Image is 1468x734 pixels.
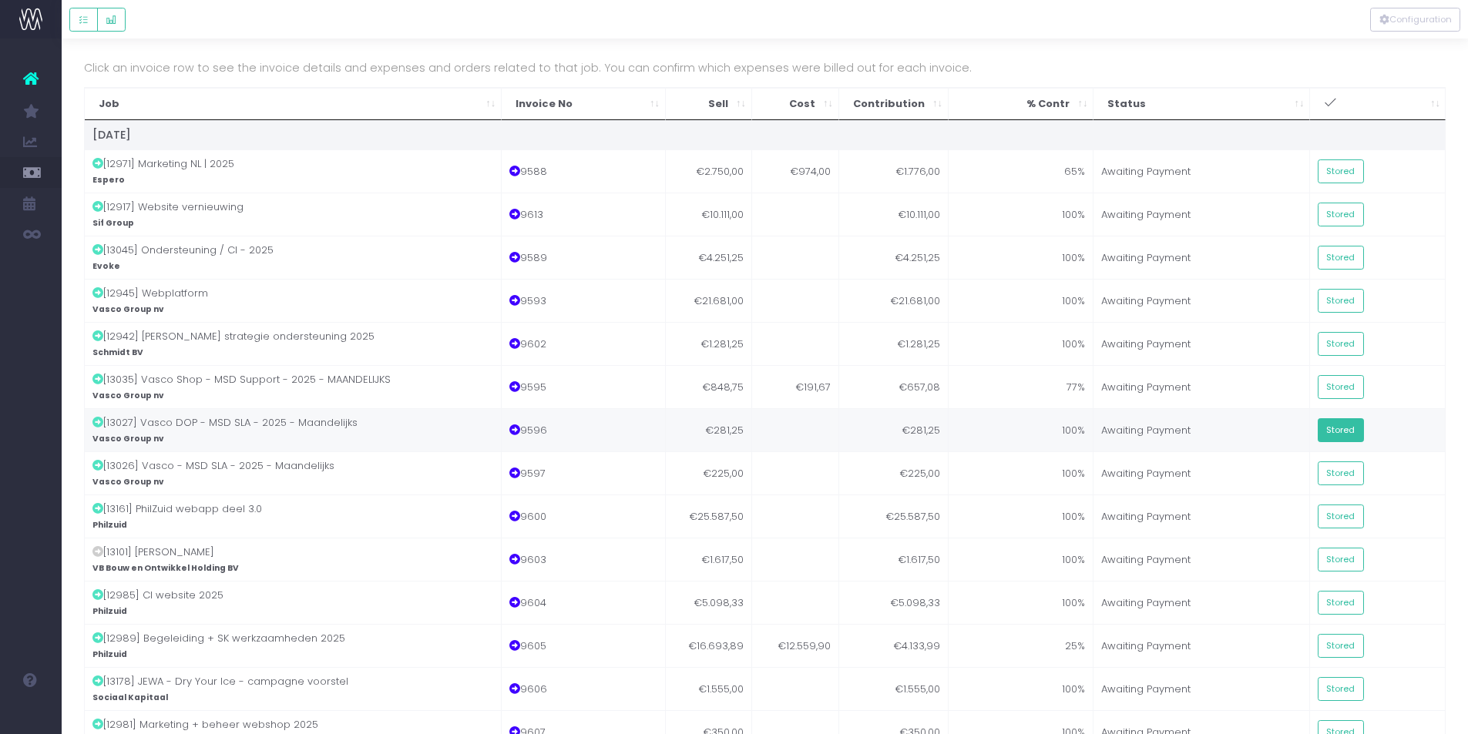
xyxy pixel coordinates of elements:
td: 9606 [502,667,666,710]
td: €848,75 [666,365,752,408]
td: €1.281,25 [839,322,949,365]
td: [13035] Vasco Shop - MSD Support - 2025 - MAANDELIJKS [85,365,502,408]
th: Job: activate to sort column ascending [85,88,502,120]
strong: Philzuid [92,519,127,531]
strong: Evoke [92,260,120,272]
button: Stored [1318,332,1364,356]
td: €225,00 [839,451,949,494]
td: 100% [949,581,1094,624]
td: Awaiting Payment [1093,279,1310,322]
button: Stored [1318,418,1364,442]
td: [12945] Webplatform [85,279,502,322]
td: [13027] Vasco DOP - MSD SLA - 2025 - Maandelijks [85,408,502,451]
strong: Sociaal Kapitaal [92,692,168,703]
td: €1.617,50 [839,538,949,581]
button: Stored [1318,677,1364,701]
td: 100% [949,279,1094,322]
td: 100% [949,451,1094,494]
div: Vertical button group [1370,8,1460,32]
td: [12985] CI website 2025 [85,581,502,624]
td: €12.559,90 [752,624,839,667]
td: 9593 [502,279,666,322]
strong: Espero [92,174,125,186]
td: Awaiting Payment [1093,667,1310,710]
td: 9588 [502,149,666,193]
td: [13101] [PERSON_NAME] [85,538,502,581]
button: Stored [1318,504,1364,528]
button: Stored [1318,203,1364,226]
strong: Vasco Group nv [92,433,164,444]
td: 9597 [502,451,666,494]
td: €25.587,50 [666,494,752,538]
th: Sell: activate to sort column ascending [666,88,752,120]
td: Awaiting Payment [1093,149,1310,193]
td: €5.098,33 [839,581,949,624]
button: Configuration [1370,8,1460,32]
td: €1.617,50 [666,538,752,581]
th: Status: activate to sort column ascending [1093,88,1310,120]
td: €5.098,33 [666,581,752,624]
td: €10.111,00 [666,193,752,236]
td: €1.776,00 [839,149,949,193]
button: Stored [1318,375,1364,399]
td: 100% [949,494,1094,538]
td: €1.281,25 [666,322,752,365]
td: 9600 [502,494,666,538]
strong: Vasco Group nv [92,390,164,401]
th: : activate to sort column ascending [1310,88,1446,120]
td: Awaiting Payment [1093,581,1310,624]
p: Click an invoice row to see the invoice details and expenses and orders related to that job. You ... [84,59,1446,77]
td: €191,67 [752,365,839,408]
img: images/default_profile_image.png [19,703,42,726]
th: Cost: activate to sort column ascending [752,88,839,120]
td: Awaiting Payment [1093,494,1310,538]
td: 77% [949,365,1094,408]
td: €1.555,00 [666,667,752,710]
td: Awaiting Payment [1093,451,1310,494]
td: [12917] Website vernieuwing [85,193,502,236]
td: €1.555,00 [839,667,949,710]
td: €25.587,50 [839,494,949,538]
td: 9596 [502,408,666,451]
button: Stored [1318,159,1364,183]
th: Invoice No: activate to sort column ascending [502,88,666,120]
td: €657,08 [839,365,949,408]
button: Stored [1318,246,1364,270]
td: €21.681,00 [666,279,752,322]
td: 25% [949,624,1094,667]
strong: Sif Group [92,217,134,229]
td: Awaiting Payment [1093,193,1310,236]
td: 9595 [502,365,666,408]
td: 9602 [502,322,666,365]
td: 100% [949,408,1094,451]
td: [12989] Begeleiding + SK werkzaamheden 2025 [85,624,502,667]
td: 9613 [502,193,666,236]
td: 65% [949,149,1094,193]
td: Awaiting Payment [1093,624,1310,667]
td: 9604 [502,581,666,624]
td: Awaiting Payment [1093,365,1310,408]
td: €10.111,00 [839,193,949,236]
button: Stored [1318,548,1364,571]
th: % Contr: activate to sort column ascending [949,88,1094,120]
button: Stored [1318,461,1364,485]
td: €281,25 [839,408,949,451]
td: Awaiting Payment [1093,408,1310,451]
td: [13161] PhilZuid webapp deel 3.0 [85,494,502,538]
td: 100% [949,236,1094,279]
td: [12942] [PERSON_NAME] strategie ondersteuning 2025 [85,322,502,365]
td: 100% [949,322,1094,365]
td: [13045] Ondersteuning / CI - 2025 [85,236,502,279]
th: Contribution: activate to sort column ascending [839,88,949,120]
strong: Vasco Group nv [92,303,164,315]
td: €4.251,25 [839,236,949,279]
td: €16.693,89 [666,624,752,667]
td: [12971] Marketing NL | 2025 [85,149,502,193]
td: [DATE] [85,120,1446,149]
td: 9605 [502,624,666,667]
td: Awaiting Payment [1093,322,1310,365]
td: 9603 [502,538,666,581]
strong: Philzuid [92,649,127,660]
strong: Schmidt BV [92,347,143,358]
td: 100% [949,193,1094,236]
